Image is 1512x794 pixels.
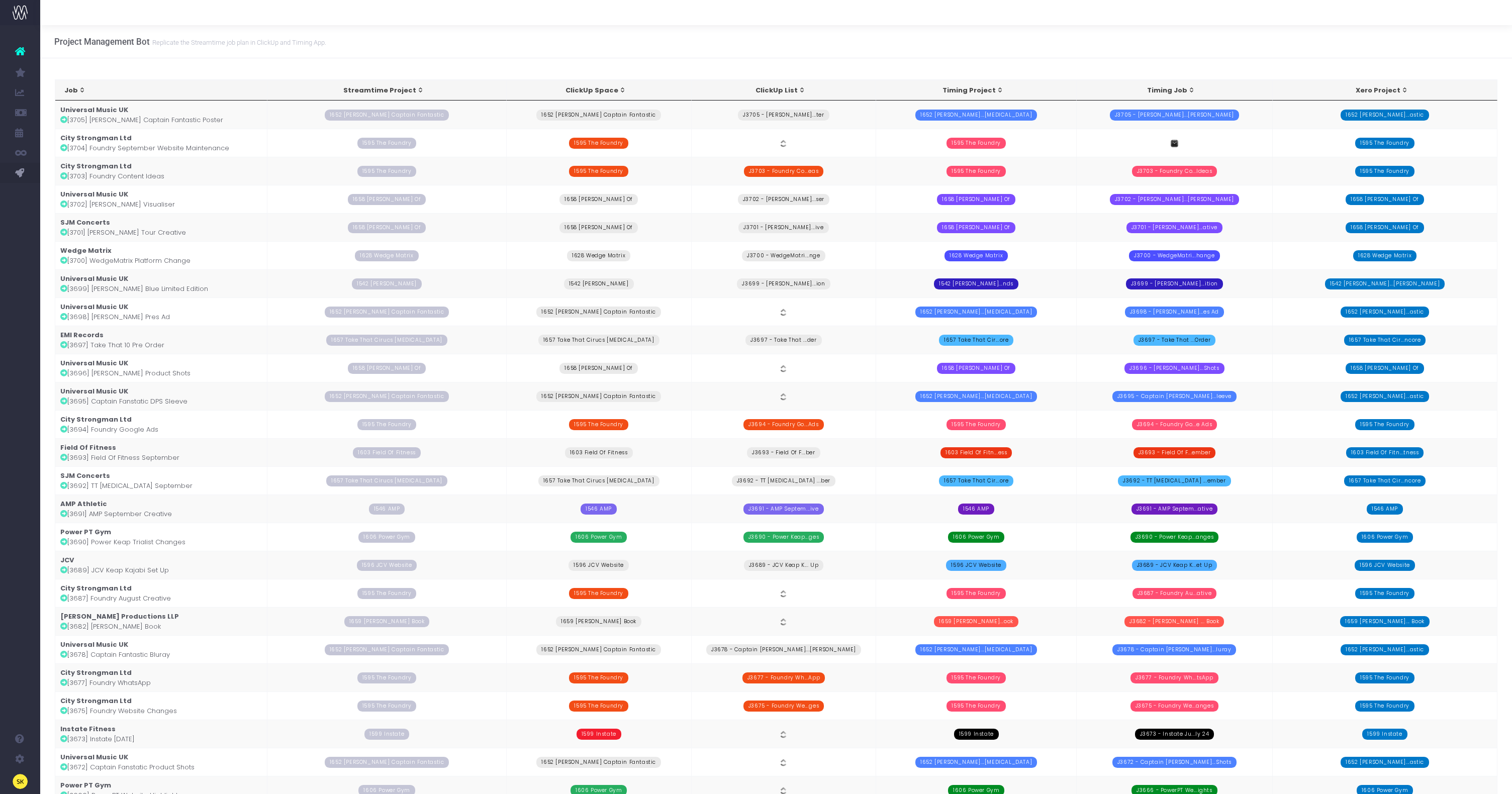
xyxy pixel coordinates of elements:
[357,672,417,683] span: 1595 The Foundry
[60,218,110,227] strong: SJM Concerts
[738,110,829,121] span: J3705 - [PERSON_NAME]...ter
[569,588,628,599] span: 1595 The Foundry
[569,138,628,149] span: 1595 The Foundry
[1124,363,1224,374] span: J3696 - [PERSON_NAME]...Shots
[352,278,422,289] span: 1542 [PERSON_NAME]
[780,618,787,626] img: clickup-bw.png
[738,194,829,205] span: J3702 - [PERSON_NAME]...ser
[357,138,417,149] span: 1595 The Foundry
[369,504,405,515] span: 1546 AMP
[55,354,268,382] td: [3696] [PERSON_NAME] Product Shots
[1341,307,1429,318] span: 1652 [PERSON_NAME]...astic
[1129,250,1220,261] span: J3700 - WedgeMatri...hange
[325,757,449,768] span: 1652 [PERSON_NAME] Captain Fantastic
[1340,616,1430,627] span: 1659 [PERSON_NAME]... Book
[60,358,128,368] strong: Universal Music UK
[357,419,417,430] span: 1595 The Foundry
[1341,757,1429,768] span: 1652 [PERSON_NAME]...astic
[743,419,823,430] span: J3694 - Foundry Go...Ads
[565,447,633,458] span: 1603 Field Of Fitness
[348,222,426,233] span: 1658 [PERSON_NAME] Of
[55,326,268,354] td: [3697] Take That 10 Pre Order
[13,774,28,789] img: images/default_profile_image.png
[55,157,268,185] td: [3703] Foundry Content Ideas
[353,447,421,458] span: 1603 Field Of Fitness
[60,443,116,452] strong: Field Of Fitness
[55,466,268,494] td: [3692] TT [MEDICAL_DATA] September
[569,560,629,571] span: 1596 JCV Website
[536,757,661,768] span: 1652 [PERSON_NAME] Captain Fantastic
[1130,672,1218,683] span: J3677 - Foundry Wh...tsApp
[937,222,1015,233] span: 1658 [PERSON_NAME] Of
[780,365,787,372] img: clickup-bw.png
[1126,222,1222,233] span: J3701 - [PERSON_NAME]...ative
[732,475,835,486] span: J3692 - TT [MEDICAL_DATA] ...ber
[60,696,132,706] strong: City Strongman Ltd
[536,307,661,318] span: 1652 [PERSON_NAME] Captain Fantastic
[536,110,661,121] span: 1652 [PERSON_NAME] Captain Fantastic
[947,588,1006,599] span: 1595 The Foundry
[915,110,1037,121] span: 1652 [PERSON_NAME]...[MEDICAL_DATA]
[569,166,628,177] span: 1595 The Foundry
[60,161,132,171] strong: City Strongman Ltd
[325,391,449,402] span: 1652 [PERSON_NAME] Captain Fantastic
[538,335,659,346] span: 1657 Take That Cirucs [MEDICAL_DATA]
[581,504,617,515] span: 1546 AMP
[348,194,426,205] span: 1658 [PERSON_NAME] Of
[947,701,1006,712] span: 1595 The Foundry
[1355,701,1414,712] span: 1595 The Foundry
[1346,194,1424,205] span: 1658 [PERSON_NAME] Of
[745,335,821,346] span: J3697 - Take That ...der
[60,471,110,480] strong: SJM Concerts
[934,278,1018,289] span: 1542 [PERSON_NAME]...nds
[567,250,630,261] span: 1628 Wedge Matrix
[507,80,692,101] th: ClickUp Space: activate to sort column ascending
[1132,560,1217,571] span: J3689 - JCV Keap K...et Up
[1133,447,1216,458] span: J3693 - Field Of F...ember
[571,532,627,543] span: 1606 Power Gym
[948,532,1004,543] span: 1606 Power Gym
[54,37,326,47] h3: Project Management Bot
[55,607,268,635] td: [3682] [PERSON_NAME] Book
[569,672,628,683] span: 1595 The Foundry
[1130,701,1219,712] span: J3675 - Foundry We...anges
[55,691,268,720] td: [3675] Foundry Website Changes
[348,363,426,374] span: 1658 [PERSON_NAME] Of
[937,363,1015,374] span: 1658 [PERSON_NAME] Of
[1112,391,1237,402] span: J3695 - Captain [PERSON_NAME]...leeve
[944,250,1008,261] span: 1628 Wedge Matrix
[1346,447,1424,458] span: 1603 Field Of Fitn...tness
[780,140,787,147] img: clickup-bw.png
[357,588,417,599] span: 1595 The Foundry
[564,278,634,289] span: 1542 [PERSON_NAME]
[1344,475,1426,486] span: 1657 Take That Cir...ncore
[538,475,659,486] span: 1657 Take That Cirucs [MEDICAL_DATA]
[60,527,111,537] strong: Power PT Gym
[355,250,418,261] span: 1628 Wedge Matrix
[744,166,823,177] span: J3703 - Foundry Co...eas
[1126,278,1223,289] span: J3699 - [PERSON_NAME]...ition
[55,101,268,129] td: [3705] [PERSON_NAME] Captain Fantastic Poster
[940,447,1012,458] span: 1603 Field Of Fitn...ess
[364,729,409,740] span: 1599 Instate
[915,757,1037,768] span: 1652 [PERSON_NAME]...[MEDICAL_DATA]
[1346,363,1424,374] span: 1658 [PERSON_NAME] Of
[1355,419,1414,430] span: 1595 The Foundry
[737,278,830,289] span: J3699 - [PERSON_NAME]...ion
[947,166,1006,177] span: 1595 The Foundry
[915,644,1037,655] span: 1652 [PERSON_NAME]...[MEDICAL_DATA]
[1355,138,1414,149] span: 1595 The Foundry
[516,85,676,95] div: ClickUp Space
[1357,532,1413,543] span: 1606 Power Gym
[738,222,828,233] span: J3701 - [PERSON_NAME]...ive
[1125,307,1224,318] span: J3698 - [PERSON_NAME]...es Ad
[1077,80,1273,101] th: Timing Job: activate to sort column ascending
[536,644,661,655] span: 1652 [PERSON_NAME] Captain Fantastic
[60,752,128,762] strong: Universal Music UK
[556,616,641,627] span: 1659 [PERSON_NAME] Book
[60,386,128,396] strong: Universal Music UK
[55,748,268,776] td: [3672] Captain Fanstatic Product Shots
[559,194,638,205] span: 1658 [PERSON_NAME] Of
[60,274,128,283] strong: Universal Music UK
[55,494,268,523] td: [3691] AMP September Creative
